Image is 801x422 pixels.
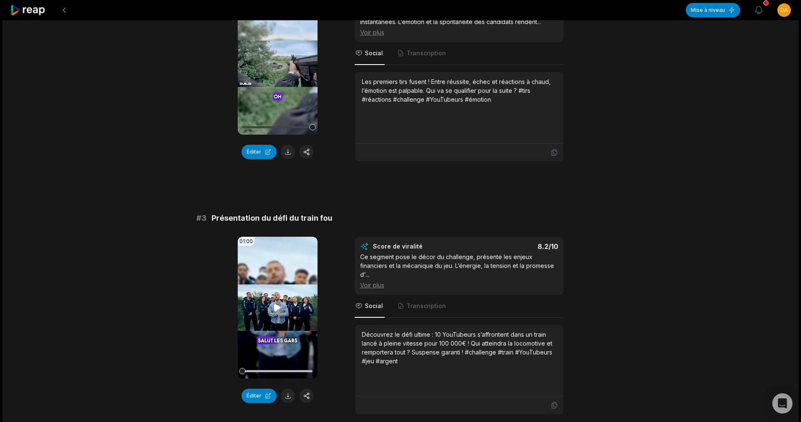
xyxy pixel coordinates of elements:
div: Voir plus [360,28,558,37]
nav: Onglets [355,295,564,318]
span: Transcription [407,49,446,57]
div: Découvrez le défi ultime : 10 YouTubeurs s’affrontent dans un train lancé à pleine vitesse pour 1... [362,330,557,365]
font: Éditer [247,149,261,155]
nav: Onglets [355,42,564,65]
span: Social [365,49,383,57]
div: Voir plus [360,281,558,289]
span: Présentation du défi du train fou [212,212,332,224]
div: Les premiers tirs fusent ! Entre réussite, échec et réactions à chaud, l’émotion est palpable. Qu... [362,77,557,104]
button: Mise à niveau [686,3,740,17]
span: Social [365,302,383,310]
span: # [196,212,206,224]
div: 8.2 /10 [467,242,558,251]
button: Éditer [242,389,277,403]
font: Ce segment pose le décor du challenge, présente les enjeux financiers et la mécanique du jeu. L’é... [360,253,554,278]
font: 3 [201,214,206,222]
span: Transcription [407,302,446,310]
font: Éditer [247,392,261,399]
div: Score de viralité [373,242,464,251]
button: Éditer [242,145,277,159]
font: Mise à niveau [691,7,725,14]
div: Ouvrez Intercom Messenger [772,393,793,414]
